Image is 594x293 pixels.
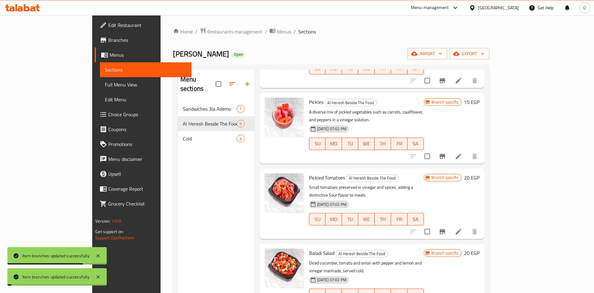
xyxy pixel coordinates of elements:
[450,48,489,60] button: export
[344,64,356,73] span: TU
[100,77,192,92] a: Full Menu View
[342,213,358,225] button: TU
[173,28,489,36] nav: breadcrumb
[108,140,187,148] span: Promotions
[112,217,121,225] span: 1.0.0
[315,202,349,207] span: [DATE] 07:02 PM
[455,153,462,160] a: Edit menu item
[411,4,449,11] div: Menu-management
[95,196,192,211] a: Grocery Checklist
[377,64,389,73] span: TH
[435,73,450,88] button: Branch-specific-item
[429,250,461,256] span: Branch specific
[207,28,262,35] span: Restaurants management
[421,225,434,238] span: Select to update
[391,213,407,225] button: FR
[100,62,192,77] a: Sections
[22,273,89,280] div: Item branches updated successfully
[277,28,291,35] span: Menus
[309,248,334,258] span: Baladi Salad
[464,98,480,106] h6: 15 EGP
[309,213,326,225] button: SU
[375,213,391,225] button: TH
[108,111,187,118] span: Choice Groups
[195,28,197,35] li: /
[328,139,339,148] span: MO
[200,28,262,36] a: Restaurants management
[464,173,480,182] h6: 20 EGP
[108,155,187,163] span: Menu disclaimer
[377,215,389,224] span: TH
[237,120,244,127] div: items
[407,138,424,150] button: SA
[410,139,421,148] span: SA
[377,139,389,148] span: TH
[435,149,450,164] button: Branch-specific-item
[391,138,407,150] button: FR
[358,138,375,150] button: WE
[231,51,246,58] div: Open
[231,52,246,57] span: Open
[108,126,187,133] span: Coupons
[312,215,323,224] span: SU
[361,64,372,73] span: WE
[429,175,461,180] span: Branch specific
[394,215,405,224] span: FR
[105,96,187,103] span: Edit Menu
[394,64,405,73] span: FR
[95,33,192,47] a: Branches
[105,66,187,73] span: Sections
[464,249,480,257] h6: 20 EGP
[467,149,482,164] button: delete
[173,47,229,61] span: [PERSON_NAME]
[467,73,482,88] button: delete
[346,175,398,182] span: Al Heresh Beside The Food
[467,224,482,239] button: delete
[183,120,237,127] div: Al Heresh Beside The Food
[375,138,391,150] button: TH
[358,213,375,225] button: WE
[108,170,187,178] span: Upsell
[336,250,388,257] div: Al Heresh Beside The Food
[100,92,192,107] a: Edit Menu
[346,175,398,182] div: Al Heresh Beside The Food
[478,4,519,11] div: [GEOGRAPHIC_DATA]
[108,200,187,207] span: Grocery Checklist
[315,277,349,283] span: [DATE] 07:02 PM
[95,217,110,225] span: Version:
[312,139,323,148] span: SU
[180,75,216,93] h2: Menu sections
[429,99,461,105] span: Branch specific
[312,64,323,73] span: SU
[240,77,255,91] button: Add section
[269,28,291,36] a: Menus
[309,108,424,124] p: A diverse mix of pickled vegetables such as carrots, cauliflower, and peppers in a vinegar solution.
[237,135,244,142] div: items
[265,28,267,35] li: /
[394,139,405,148] span: FR
[328,64,339,73] span: MO
[265,98,304,137] img: Pickles
[412,50,442,58] span: import
[454,50,484,58] span: export
[95,18,192,33] a: Edit Restaurant
[178,101,255,116] div: Sandwiches 3la Ademo7
[410,215,421,224] span: SA
[265,173,304,213] img: Pickled Tomatoes
[407,213,424,225] button: SA
[95,107,192,122] a: Choice Groups
[95,234,135,242] a: Support.OpsPlatform
[183,105,237,113] span: Sandwiches 3la Ademo
[95,47,192,62] a: Menus
[328,215,339,224] span: MO
[309,259,424,275] p: Diced cucumber, tomato and onion with pepper and lemon and vinegar marinade, served cold.
[325,99,377,106] span: Al Heresh Beside The Food
[265,249,304,288] img: Baladi Salad
[212,78,225,91] span: Select all sections
[361,139,372,148] span: WE
[325,213,342,225] button: MO
[309,138,326,150] button: SU
[309,97,323,107] span: Pickles
[298,28,316,35] span: Sections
